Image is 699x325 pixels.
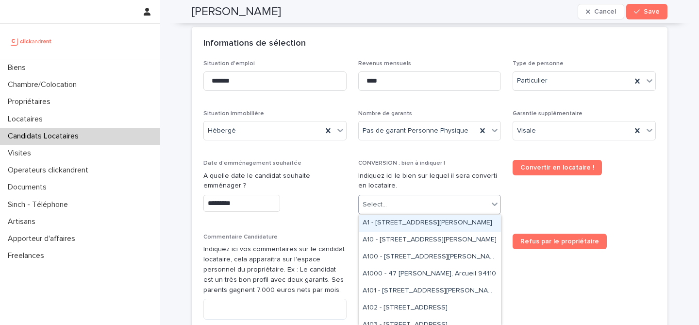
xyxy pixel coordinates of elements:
h2: [PERSON_NAME] [192,5,281,19]
span: Situation d'emploi [203,61,255,67]
div: A1000 - 47 Vladimir Ilitch Lenine, Arcueil 94110 [359,266,501,283]
div: A1 - 129 avenue Achille Peretti, Neuilly-sur-Seine 92200 [359,215,501,232]
div: A100 - 1 Square Henri Regnault, Courbevoie 92400 [359,249,501,266]
p: Visites [4,149,39,158]
span: Type de personne [513,61,564,67]
p: Documents [4,183,54,192]
span: Commentaire Candidature [203,234,278,240]
span: Nombre de garants [358,111,412,117]
button: Save [626,4,667,19]
p: Propriétaires [4,97,58,106]
p: A quelle date le candidat souhaite emménager ? [203,171,347,191]
span: Hébergé [208,126,236,136]
div: A10 - 133 rue Saint-Dominique, Paris 75007 [359,232,501,249]
p: Artisans [4,217,43,226]
p: Operateurs clickandrent [4,166,96,175]
div: Select... [363,200,387,210]
span: CONVERSION : bien à indiquer ! [358,160,445,166]
span: Situation immobilière [203,111,264,117]
span: Particulier [517,76,548,86]
p: Apporteur d'affaires [4,234,83,243]
a: Refus par le propriétaire [513,234,607,249]
span: Refus par le propriétaire [520,238,599,245]
span: Date d'emménagement souhaitée [203,160,301,166]
p: Chambre/Colocation [4,80,84,89]
span: Garantie supplémentaire [513,111,582,117]
p: Locataires [4,115,50,124]
span: Pas de garant Personne Physique [363,126,468,136]
p: Biens [4,63,33,72]
p: Indiquez ici le bien sur lequel il sera converti en locataire. [358,171,501,191]
span: Revenus mensuels [358,61,411,67]
span: Save [644,8,660,15]
button: Cancel [578,4,624,19]
span: Visale [517,126,536,136]
span: Convertir en locataire ! [520,164,594,171]
a: Convertir en locataire ! [513,160,602,175]
p: Indiquez ici vos commentaires sur le candidat locataire, cela apparaitra sur l'espace personnel d... [203,244,347,295]
h2: Informations de sélection [203,38,306,49]
img: UCB0brd3T0yccxBKYDjQ [8,32,55,51]
div: A102 - 4 bis rue des Domeliers, Compiègne 60200 [359,300,501,317]
p: Sinch - Téléphone [4,200,76,209]
p: Freelances [4,251,52,260]
p: Candidats Locataires [4,132,86,141]
div: A101 - 1 Square Henri Regnault, Courbevoie 92400 [359,283,501,300]
span: Cancel [594,8,616,15]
